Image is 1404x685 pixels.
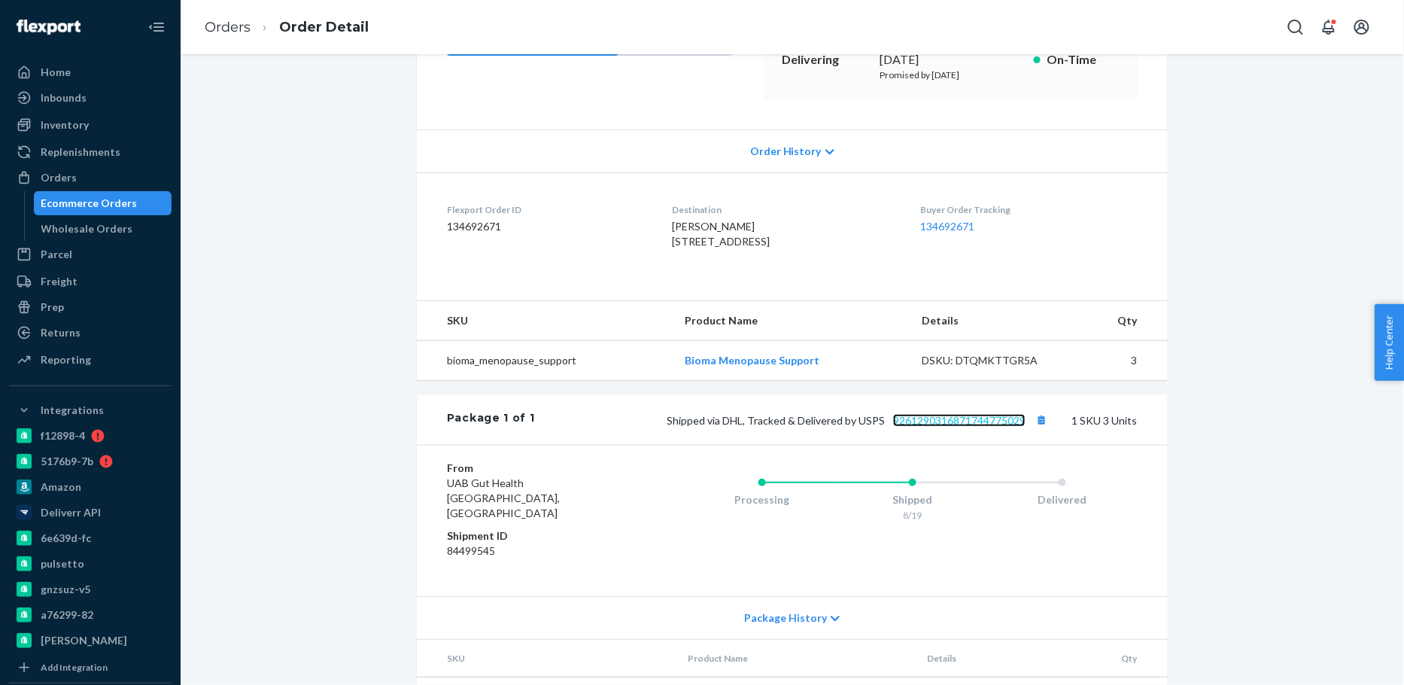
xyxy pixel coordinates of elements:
dt: From [447,461,627,476]
ol: breadcrumbs [193,5,381,50]
a: Returns [9,321,172,345]
a: Prep [9,295,172,319]
div: Package 1 of 1 [447,410,535,430]
th: Details [915,640,1080,677]
a: a76299-82 [9,603,172,627]
div: Shipped [837,492,988,507]
div: Reporting [41,352,91,367]
div: gnzsuz-v5 [41,582,90,597]
div: Add Integration [41,661,108,674]
div: a76299-82 [41,607,93,623]
a: Add Integration [9,659,172,677]
td: bioma_menopause_support [417,341,673,381]
a: Freight [9,269,172,294]
th: SKU [417,301,673,341]
div: Deliverr API [41,505,101,520]
div: Home [41,65,71,80]
a: f12898-4 [9,424,172,448]
dt: Destination [672,203,896,216]
div: pulsetto [41,556,84,571]
dt: Shipment ID [447,528,627,543]
a: gnzsuz-v5 [9,577,172,601]
span: Shipped via DHL, Tracked & Delivered by USPS [667,414,1051,427]
a: Deliverr API [9,501,172,525]
button: Integrations [9,398,172,422]
a: Amazon [9,475,172,499]
div: 5176b9-7b [41,454,93,469]
div: f12898-4 [41,428,85,443]
th: Product Name [676,640,915,677]
div: [DATE] [880,51,1022,68]
div: 8/19 [837,509,988,522]
th: Qty [1075,301,1168,341]
a: Ecommerce Orders [34,191,172,215]
div: Integrations [41,403,104,418]
div: Ecommerce Orders [41,196,138,211]
a: Order Detail [279,19,369,35]
div: Delivered [987,492,1138,507]
p: On-Time [1047,51,1120,68]
a: Parcel [9,242,172,266]
div: 1 SKU 3 Units [535,410,1138,430]
div: 6e639d-fc [41,531,91,546]
button: Open Search Box [1281,12,1311,42]
a: 5176b9-7b [9,449,172,473]
div: Inventory [41,117,89,132]
dt: Buyer Order Tracking [921,203,1138,216]
span: [PERSON_NAME] [STREET_ADDRESS] [672,220,770,248]
div: Replenishments [41,145,120,160]
span: Order History [750,144,822,159]
th: Details [910,301,1076,341]
p: Promised by [DATE] [880,68,1022,81]
a: Home [9,60,172,84]
button: Copy tracking number [1032,410,1051,430]
a: Bioma Menopause Support [685,354,820,367]
a: Orders [205,19,251,35]
a: Orders [9,166,172,190]
dd: 84499545 [447,543,627,559]
dt: Flexport Order ID [447,203,648,216]
a: Replenishments [9,140,172,164]
span: UAB Gut Health [GEOGRAPHIC_DATA], [GEOGRAPHIC_DATA] [447,476,560,519]
th: SKU [417,640,676,677]
div: Returns [41,325,81,340]
div: [PERSON_NAME] [41,633,127,648]
button: Open account menu [1347,12,1377,42]
td: 3 [1075,341,1168,381]
div: Freight [41,274,77,289]
button: Close Navigation [141,12,172,42]
div: Parcel [41,247,72,262]
div: Amazon [41,479,81,495]
span: Package History [744,610,827,626]
a: Inventory [9,113,172,137]
th: Product Name [673,301,910,341]
div: Prep [41,300,64,315]
div: Orders [41,170,77,185]
div: Inbounds [41,90,87,105]
a: pulsetto [9,552,172,576]
img: Flexport logo [17,20,81,35]
a: Inbounds [9,86,172,110]
dd: 134692671 [447,219,648,234]
div: DSKU: DTQMKTTGR5A [922,353,1064,368]
p: Delivering [782,51,868,68]
button: Open notifications [1314,12,1344,42]
a: 6e639d-fc [9,526,172,550]
a: 9261290316871744775029 [893,414,1026,427]
button: Help Center [1375,304,1404,381]
a: 134692671 [921,220,975,233]
th: Qty [1080,640,1168,677]
a: Reporting [9,348,172,372]
div: Wholesale Orders [41,221,133,236]
a: Wholesale Orders [34,217,172,241]
div: Processing [687,492,837,507]
a: [PERSON_NAME] [9,629,172,653]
